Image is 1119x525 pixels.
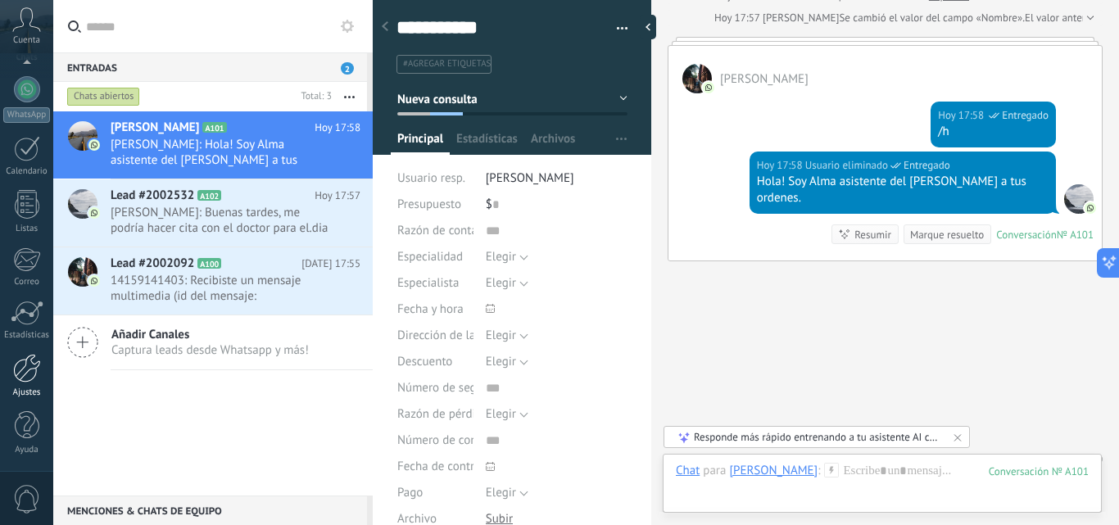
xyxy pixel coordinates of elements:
[486,270,528,296] button: Elegir
[88,139,100,151] img: com.amocrm.amocrmwa.svg
[111,327,309,342] span: Añadir Canales
[486,323,528,349] button: Elegir
[111,273,329,304] span: 14159141403: Recibiste un mensaje multimedia (id del mensaje: 9E6F5AA5B2FE8BC0CC). Espera a que s...
[703,82,714,93] img: com.amocrm.amocrmwa.svg
[397,487,423,499] span: Pago
[714,10,763,26] div: Hoy 17:57
[332,82,367,111] button: Más
[3,445,51,455] div: Ayuda
[111,137,329,168] span: [PERSON_NAME]: Hola! Soy Alma asistente del [PERSON_NAME] a tus ordenes.
[397,329,513,342] span: Dirección de la clínica
[729,463,818,477] div: Rafael Valles
[315,120,360,136] span: Hoy 17:58
[397,434,502,446] span: Número de contrato
[910,227,984,242] div: Marque resuelto
[3,166,51,177] div: Calendario
[682,64,712,93] span: Rafael Valles
[938,107,986,124] div: Hoy 17:58
[703,463,726,479] span: para
[1002,107,1049,124] span: Entregado
[640,15,656,39] div: Ocultar
[397,270,473,296] div: Especialista
[938,124,1049,140] div: /h
[854,227,891,242] div: Resumir
[397,192,473,218] div: Presupuesto
[1035,452,1103,466] a: Participantes:0
[397,480,473,506] div: Pago
[486,328,516,343] span: Elegir
[3,107,50,123] div: WhatsApp
[111,256,194,272] span: Lead #2002092
[397,218,473,244] div: Razón de contacto
[202,122,226,133] span: A101
[1097,452,1103,466] span: 0
[763,11,839,25] span: HECTOR VALENZUELA
[53,247,373,315] a: Lead #2002092 A100 [DATE] 17:55 14159141403: Recibiste un mensaje multimedia (id del mensaje: 9E6...
[486,192,627,218] div: $
[3,224,51,234] div: Listas
[197,190,221,201] span: A102
[397,401,473,428] div: Razón de pérdida
[111,120,199,136] span: [PERSON_NAME]
[397,296,473,323] div: Fecha y hora
[486,406,516,422] span: Elegir
[67,87,140,106] div: Chats abiertos
[486,170,574,186] span: [PERSON_NAME]
[397,428,473,454] div: Número de contrato
[111,188,194,204] span: Lead #2002532
[397,165,473,192] div: Usuario resp.
[341,62,354,75] span: 2
[197,258,221,269] span: A100
[111,205,329,236] span: [PERSON_NAME]: Buenas tardes, me podría hacer cita con el doctor para el.dia [DATE] por favor
[397,355,452,368] span: Descuento
[295,88,332,105] div: Total: 3
[839,10,1025,26] span: Se cambió el valor del campo «Nombre».
[531,131,575,155] span: Archivos
[88,207,100,219] img: com.amocrm.amocrmwa.svg
[301,256,360,272] span: [DATE] 17:55
[3,277,51,287] div: Correo
[720,71,809,87] span: Rafael Valles
[486,244,528,270] button: Elegir
[805,157,888,174] span: Usuario eliminado
[486,485,516,500] span: Elegir
[397,197,461,212] span: Presupuesto
[818,463,820,479] span: :
[397,251,463,263] span: Especialidad
[397,454,473,480] div: Fecha de contrato
[486,349,528,375] button: Elegir
[397,513,437,525] span: Archivo
[111,342,309,358] span: Captura leads desde Whatsapp y más!
[1057,228,1094,242] div: № A101
[486,401,528,428] button: Elegir
[996,228,1057,242] div: Conversación
[904,157,950,174] span: Entregado
[397,303,464,315] span: Fecha y hora
[88,275,100,287] img: com.amocrm.amocrmwa.svg
[456,131,518,155] span: Estadísticas
[397,323,473,349] div: Dirección de la clínica
[486,354,516,369] span: Elegir
[53,496,367,525] div: Menciones & Chats de equipo
[397,170,465,186] span: Usuario resp.
[315,188,360,204] span: Hoy 17:57
[486,249,516,265] span: Elegir
[757,157,805,174] div: Hoy 17:58
[486,275,516,291] span: Elegir
[397,277,459,289] span: Especialista
[694,430,941,444] div: Responde más rápido entrenando a tu asistente AI con tus fuentes de datos
[989,464,1089,478] div: 101
[397,349,473,375] div: Descuento
[13,35,40,46] span: Cuenta
[397,224,494,237] span: Razón de contacto
[3,387,51,398] div: Ajustes
[397,382,494,394] span: Número de seguro
[53,179,373,247] a: Lead #2002532 A102 Hoy 17:57 [PERSON_NAME]: Buenas tardes, me podría hacer cita con el doctor par...
[397,375,473,401] div: Número de seguro
[403,58,491,70] span: #agregar etiquetas
[757,174,1049,206] div: Hola! Soy Alma asistente del [PERSON_NAME] a tus ordenes.
[397,408,488,420] span: Razón de pérdida
[397,460,492,473] span: Fecha de contrato
[53,52,367,82] div: Entradas
[53,111,373,179] a: [PERSON_NAME] A101 Hoy 17:58 [PERSON_NAME]: Hola! Soy Alma asistente del [PERSON_NAME] a tus orde...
